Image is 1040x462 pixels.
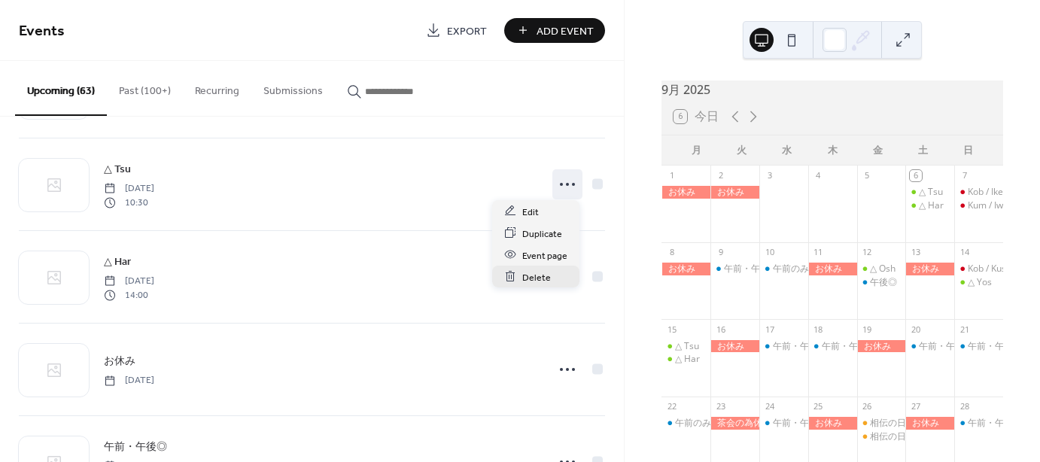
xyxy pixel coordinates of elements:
[674,135,719,166] div: 月
[813,247,824,258] div: 11
[759,263,808,275] div: 午前のみ◎
[905,417,954,430] div: お休み
[919,340,973,353] div: 午前・午後◎
[759,340,808,353] div: 午前・午後◎
[910,401,921,412] div: 27
[808,263,857,275] div: お休み
[715,170,726,181] div: 2
[661,263,710,275] div: お休み
[855,135,900,166] div: 金
[661,340,710,353] div: △ Tsu
[954,186,1003,199] div: Kob / Ike
[857,417,906,430] div: 相伝の日Osh/Nos
[808,417,857,430] div: お休み
[808,340,857,353] div: 午前・午後◎
[968,199,1008,212] div: Kum / Iwa
[765,135,810,166] div: 水
[773,263,818,275] div: 午前のみ◎
[857,263,906,275] div: △ Osh
[675,417,720,430] div: 午前のみ◎
[857,430,906,443] div: 相伝の日Kob/Har/Tsu
[666,247,677,258] div: 8
[870,417,942,430] div: 相伝の日Osh/Nos
[862,324,873,335] div: 19
[661,417,710,430] div: 午前のみ◎
[522,226,562,242] span: Duplicate
[870,430,959,443] div: 相伝の日Kob/Har/Tsu
[773,340,827,353] div: 午前・午後◎
[968,417,1022,430] div: 午前・午後◎
[919,186,943,199] div: △ Tsu
[910,324,921,335] div: 20
[104,182,154,196] span: [DATE]
[910,247,921,258] div: 13
[447,23,487,39] span: Export
[522,204,539,220] span: Edit
[522,248,567,263] span: Event page
[19,17,65,46] span: Events
[764,324,775,335] div: 17
[104,160,131,178] a: △ Tsu
[862,247,873,258] div: 12
[959,247,970,258] div: 14
[710,417,759,430] div: 茶会の為休み
[675,353,700,366] div: △ Har
[905,340,954,353] div: 午前・午後◎
[810,135,855,166] div: 木
[954,199,1003,212] div: Kum / Iwa
[719,135,764,166] div: 火
[537,23,594,39] span: Add Event
[764,247,775,258] div: 10
[104,162,131,178] span: △ Tsu
[968,276,992,289] div: △ Yos
[813,170,824,181] div: 4
[104,352,135,369] a: お休み
[857,276,906,289] div: 午後◎
[857,340,906,353] div: お休み
[968,263,1006,275] div: Kob / Kus
[870,263,896,275] div: △ Osh
[905,263,954,275] div: お休み
[870,276,897,289] div: 午後◎
[666,170,677,181] div: 1
[661,353,710,366] div: △ Har
[764,401,775,412] div: 24
[919,199,944,212] div: △ Har
[862,401,873,412] div: 26
[959,170,970,181] div: 7
[773,417,827,430] div: 午前・午後◎
[954,263,1003,275] div: Kob / Kus
[522,269,551,285] span: Delete
[959,401,970,412] div: 28
[415,18,498,43] a: Export
[862,170,873,181] div: 5
[15,61,107,116] button: Upcoming (63)
[764,170,775,181] div: 3
[104,196,154,209] span: 10:30
[666,324,677,335] div: 15
[104,374,154,388] span: [DATE]
[715,324,726,335] div: 16
[759,417,808,430] div: 午前・午後◎
[910,170,921,181] div: 6
[710,340,759,353] div: お休み
[710,263,759,275] div: 午前・午後◎
[905,199,954,212] div: △ Har
[813,324,824,335] div: 18
[104,254,131,270] span: △ Har
[504,18,605,43] button: Add Event
[905,186,954,199] div: △ Tsu
[900,135,945,166] div: 土
[968,340,1022,353] div: 午前・午後◎
[954,276,1003,289] div: △ Yos
[104,439,167,455] span: 午前・午後◎
[675,340,699,353] div: △ Tsu
[822,340,876,353] div: 午前・午後◎
[107,61,183,114] button: Past (100+)
[661,186,710,199] div: お休み
[715,247,726,258] div: 9
[104,288,154,302] span: 14:00
[183,61,251,114] button: Recurring
[104,354,135,369] span: お休み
